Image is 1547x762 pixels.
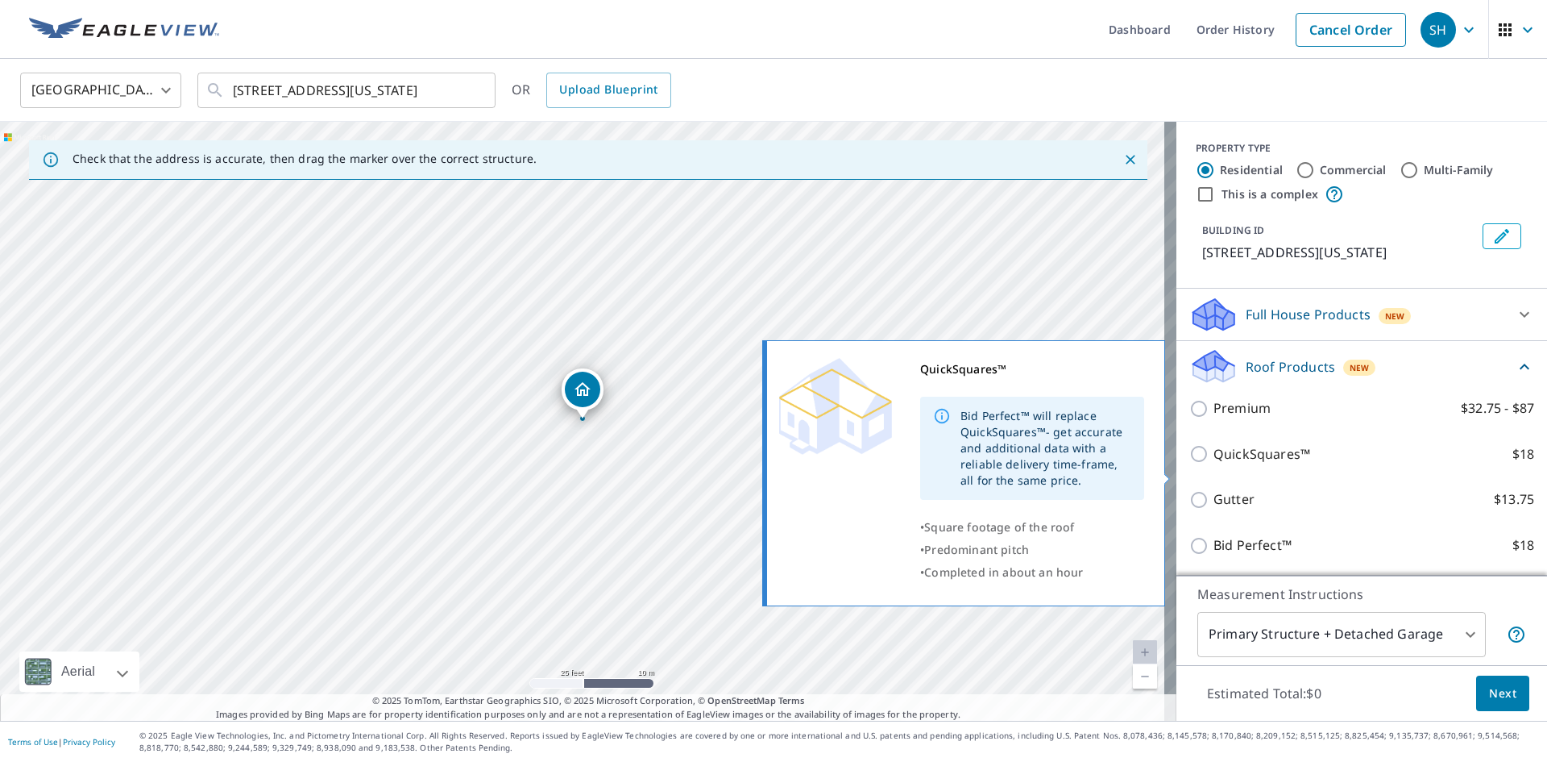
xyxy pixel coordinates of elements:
[546,73,670,108] a: Upload Blueprint
[920,539,1144,561] div: •
[1246,305,1371,324] p: Full House Products
[1489,684,1516,704] span: Next
[1213,489,1255,510] p: Gutter
[8,736,58,747] a: Terms of Use
[1220,162,1283,178] label: Residential
[920,561,1144,584] div: •
[139,730,1539,754] p: © 2025 Eagle View Technologies, Inc. and Pictometry International Corp. All Rights Reserved. Repo...
[562,369,603,418] div: Dropped pin, building 1, Residential property, 622 Madison St NW Washington, DC 20011
[1320,162,1387,178] label: Commercial
[924,542,1029,557] span: Predominant pitch
[1221,186,1318,202] label: This is a complex
[1350,361,1370,374] span: New
[779,358,892,455] img: Premium
[1194,676,1334,711] p: Estimated Total: $0
[1512,444,1534,464] p: $18
[920,358,1144,381] div: QuickSquares™
[1512,535,1534,556] p: $18
[1202,223,1264,237] p: BUILDING ID
[1494,489,1534,510] p: $13.75
[960,402,1131,495] div: Bid Perfect™ will replace QuickSquares™- get accurate and additional data with a reliable deliver...
[1189,348,1534,385] div: Roof ProductsNew
[1385,310,1405,323] span: New
[1133,664,1157,689] a: Current Level 20, Zoom Out
[924,519,1074,535] span: Square footage of the roof
[1461,398,1534,418] p: $32.75 - $87
[1424,162,1494,178] label: Multi-Family
[233,68,462,113] input: Search by address or latitude-longitude
[56,652,100,692] div: Aerial
[1507,625,1526,644] span: Your report will include the primary structure and a detached garage if one exists.
[1296,13,1406,47] a: Cancel Order
[1246,357,1335,377] p: Roof Products
[73,152,537,166] p: Check that the address is accurate, then drag the marker over the correct structure.
[63,736,115,747] a: Privacy Policy
[920,516,1144,539] div: •
[1197,585,1526,604] p: Measurement Instructions
[924,564,1083,580] span: Completed in about an hour
[19,652,139,692] div: Aerial
[1196,141,1528,156] div: PROPERTY TYPE
[1476,676,1529,712] button: Next
[707,694,775,706] a: OpenStreetMap
[559,80,657,100] span: Upload Blueprint
[1213,398,1271,418] p: Premium
[372,694,805,708] span: © 2025 TomTom, Earthstar Geographics SIO, © 2025 Microsoft Corporation, ©
[512,73,671,108] div: OR
[1189,295,1534,334] div: Full House ProductsNew
[1197,612,1486,657] div: Primary Structure + Detached Garage
[1483,223,1521,249] button: Edit building 1
[1133,640,1157,664] a: Current Level 20, Zoom In Disabled
[1213,444,1310,464] p: QuickSquares™
[1213,535,1292,556] p: Bid Perfect™
[20,68,181,113] div: [GEOGRAPHIC_DATA]
[778,694,805,706] a: Terms
[1202,243,1476,262] p: [STREET_ADDRESS][US_STATE]
[8,737,115,747] p: |
[1120,149,1141,170] button: Close
[1421,12,1456,48] div: SH
[29,18,219,42] img: EV Logo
